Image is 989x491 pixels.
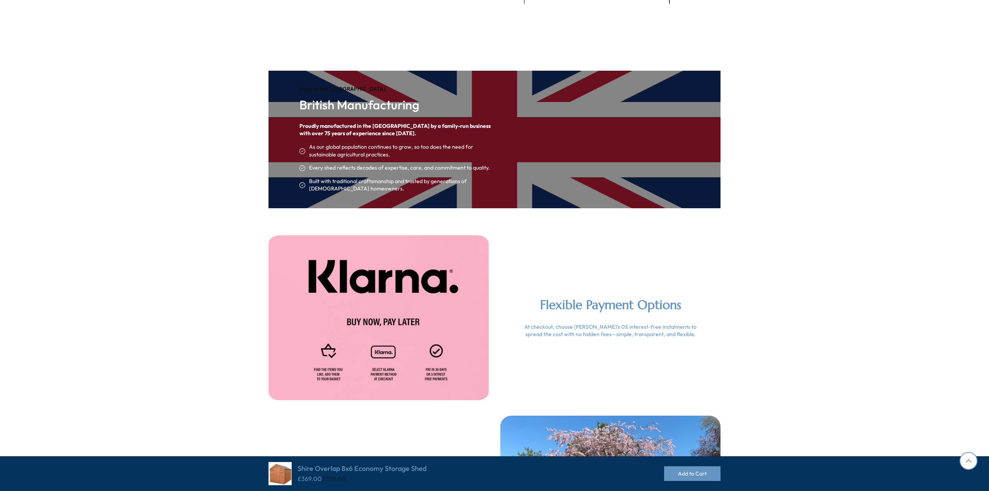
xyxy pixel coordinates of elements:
[299,143,493,158] li: As our global population continues to grow, so too does the need for sustainable agricultural pra...
[299,178,493,193] li: Built with traditional craftsmanship and trusted by generations of [DEMOGRAPHIC_DATA] homeowners.
[523,297,697,313] h2: Flexible Payment Options
[299,164,493,172] li: Every shed reflects decades of expertise, care, and commitment to quality.
[297,475,322,483] ins: £369.00
[268,235,489,401] img: cms-image
[323,475,346,483] del: £519.00
[664,466,721,481] button: Add to Cart
[523,323,697,338] div: At checkout, choose [PERSON_NAME]’s 0% interest-free instalments to spread the cost with no hidde...
[299,97,493,112] h3: British Manufacturing
[299,122,491,137] strong: Proudly manufactured in the [GEOGRAPHIC_DATA] by a family-run business with over 75 years of expe...
[297,464,427,473] h4: Shire Overlap 8x6 Economy Storage Shed
[299,86,493,92] div: Made in the [GEOGRAPHIC_DATA]
[268,462,292,485] img: Shire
